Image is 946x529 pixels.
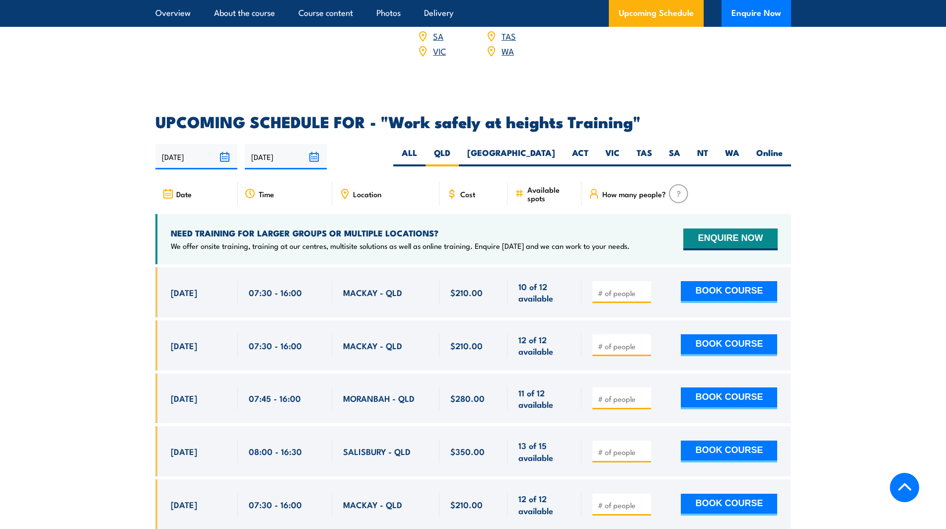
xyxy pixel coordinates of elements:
span: 07:45 - 16:00 [249,392,301,404]
span: Location [353,190,381,198]
input: From date [155,144,237,169]
span: 11 of 12 available [518,387,571,410]
button: BOOK COURSE [681,281,777,303]
input: To date [245,144,327,169]
label: ALL [393,147,426,166]
button: BOOK COURSE [681,334,777,356]
a: SA [433,30,443,42]
span: 12 of 12 available [518,334,571,357]
button: ENQUIRE NOW [683,228,777,250]
label: NT [689,147,717,166]
button: BOOK COURSE [681,387,777,409]
span: [DATE] [171,392,197,404]
button: BOOK COURSE [681,494,777,516]
span: How many people? [602,190,666,198]
span: 07:30 - 16:00 [249,287,302,298]
span: 13 of 15 available [518,440,571,463]
h2: UPCOMING SCHEDULE FOR - "Work safely at heights Training" [155,114,791,128]
h4: NEED TRAINING FOR LARGER GROUPS OR MULTIPLE LOCATIONS? [171,227,630,238]
input: # of people [598,288,648,298]
span: 12 of 12 available [518,493,571,516]
span: MACKAY - QLD [343,499,402,510]
span: Available spots [527,185,575,202]
span: [DATE] [171,446,197,457]
a: TAS [502,30,516,42]
input: # of people [598,447,648,457]
span: $210.00 [450,499,483,510]
label: ACT [564,147,597,166]
span: $350.00 [450,446,485,457]
p: We offer onsite training, training at our centres, multisite solutions as well as online training... [171,241,630,251]
a: WA [502,45,514,57]
span: 07:30 - 16:00 [249,499,302,510]
label: Online [748,147,791,166]
label: TAS [628,147,660,166]
span: [DATE] [171,287,197,298]
label: VIC [597,147,628,166]
input: # of people [598,394,648,404]
a: VIC [433,45,446,57]
label: QLD [426,147,459,166]
label: [GEOGRAPHIC_DATA] [459,147,564,166]
label: WA [717,147,748,166]
span: MORANBAH - QLD [343,392,415,404]
span: [DATE] [171,340,197,351]
span: MACKAY - QLD [343,340,402,351]
label: SA [660,147,689,166]
span: 07:30 - 16:00 [249,340,302,351]
span: SALISBURY - QLD [343,446,411,457]
span: $210.00 [450,340,483,351]
span: [DATE] [171,499,197,510]
span: Cost [460,190,475,198]
span: Date [176,190,192,198]
span: $280.00 [450,392,485,404]
span: 10 of 12 available [518,281,571,304]
span: MACKAY - QLD [343,287,402,298]
span: $210.00 [450,287,483,298]
button: BOOK COURSE [681,441,777,462]
input: # of people [598,500,648,510]
input: # of people [598,341,648,351]
span: 08:00 - 16:30 [249,446,302,457]
span: Time [259,190,274,198]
